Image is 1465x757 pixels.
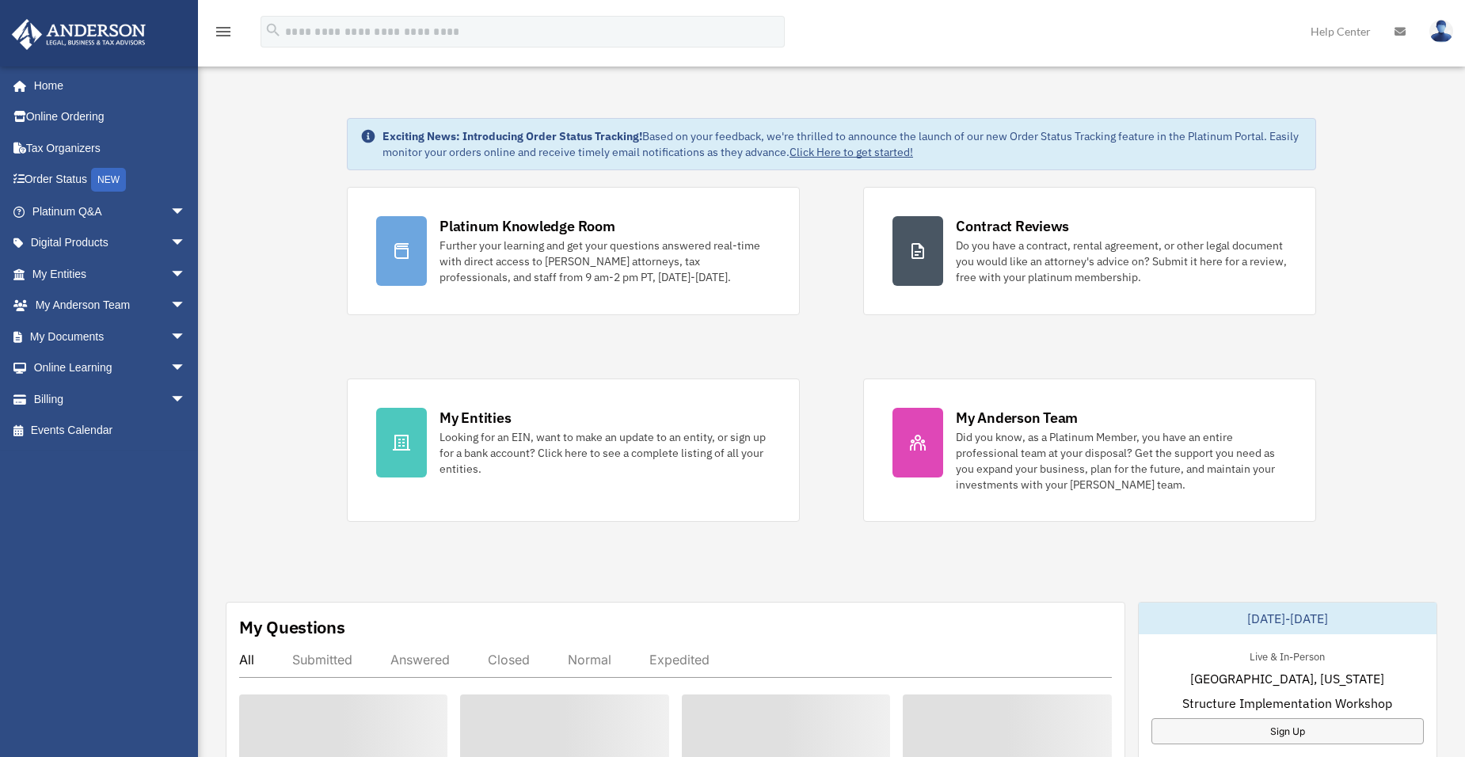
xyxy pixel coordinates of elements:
[11,196,210,227] a: Platinum Q&Aarrow_drop_down
[439,408,511,428] div: My Entities
[1429,20,1453,43] img: User Pic
[170,290,202,322] span: arrow_drop_down
[11,70,202,101] a: Home
[170,196,202,228] span: arrow_drop_down
[382,128,1303,160] div: Based on your feedback, we're thrilled to announce the launch of our new Order Status Tracking fe...
[264,21,282,39] i: search
[11,352,210,384] a: Online Learningarrow_drop_down
[956,429,1287,493] div: Did you know, as a Platinum Member, you have an entire professional team at your disposal? Get th...
[214,22,233,41] i: menu
[11,132,210,164] a: Tax Organizers
[11,258,210,290] a: My Entitiesarrow_drop_down
[790,145,913,159] a: Click Here to get started!
[11,321,210,352] a: My Documentsarrow_drop_down
[488,652,530,668] div: Closed
[170,227,202,260] span: arrow_drop_down
[1139,603,1437,634] div: [DATE]-[DATE]
[292,652,352,668] div: Submitted
[956,238,1287,285] div: Do you have a contract, rental agreement, or other legal document you would like an attorney's ad...
[170,258,202,291] span: arrow_drop_down
[863,378,1316,522] a: My Anderson Team Did you know, as a Platinum Member, you have an entire professional team at your...
[170,352,202,385] span: arrow_drop_down
[239,652,254,668] div: All
[1190,669,1384,688] span: [GEOGRAPHIC_DATA], [US_STATE]
[170,321,202,353] span: arrow_drop_down
[382,129,642,143] strong: Exciting News: Introducing Order Status Tracking!
[11,227,210,259] a: Digital Productsarrow_drop_down
[1237,647,1338,664] div: Live & In-Person
[91,168,126,192] div: NEW
[347,187,800,315] a: Platinum Knowledge Room Further your learning and get your questions answered real-time with dire...
[568,652,611,668] div: Normal
[11,383,210,415] a: Billingarrow_drop_down
[7,19,150,50] img: Anderson Advisors Platinum Portal
[390,652,450,668] div: Answered
[170,383,202,416] span: arrow_drop_down
[956,216,1069,236] div: Contract Reviews
[439,238,771,285] div: Further your learning and get your questions answered real-time with direct access to [PERSON_NAM...
[347,378,800,522] a: My Entities Looking for an EIN, want to make an update to an entity, or sign up for a bank accoun...
[11,290,210,321] a: My Anderson Teamarrow_drop_down
[1151,718,1425,744] a: Sign Up
[11,164,210,196] a: Order StatusNEW
[214,28,233,41] a: menu
[956,408,1078,428] div: My Anderson Team
[439,216,615,236] div: Platinum Knowledge Room
[649,652,710,668] div: Expedited
[11,415,210,447] a: Events Calendar
[863,187,1316,315] a: Contract Reviews Do you have a contract, rental agreement, or other legal document you would like...
[11,101,210,133] a: Online Ordering
[439,429,771,477] div: Looking for an EIN, want to make an update to an entity, or sign up for a bank account? Click her...
[239,615,345,639] div: My Questions
[1182,694,1392,713] span: Structure Implementation Workshop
